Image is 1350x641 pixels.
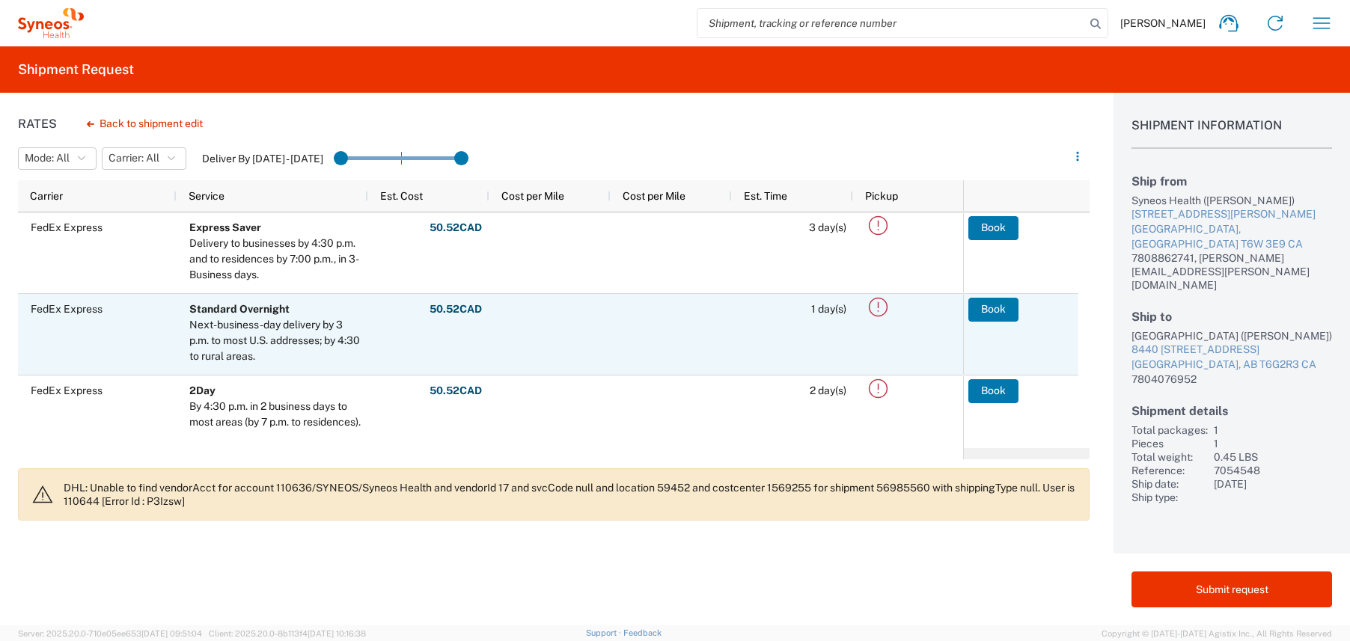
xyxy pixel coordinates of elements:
div: 7808862741, [PERSON_NAME][EMAIL_ADDRESS][PERSON_NAME][DOMAIN_NAME] [1131,251,1332,292]
div: 0.45 LBS [1214,450,1332,464]
h1: Shipment Information [1131,118,1332,149]
strong: 50.52 CAD [430,384,482,398]
input: Shipment, tracking or reference number [697,9,1085,37]
div: Total weight: [1131,450,1208,464]
span: FedEx Express [31,221,103,233]
label: Deliver By [DATE] - [DATE] [202,152,323,165]
div: Pieces [1131,437,1208,450]
button: 50.52CAD [429,216,483,240]
b: 2Day [189,384,216,396]
span: 1 day(s) [811,303,846,315]
span: Client: 2025.20.0-8b113f4 [209,629,366,638]
span: Carrier [30,190,63,202]
span: Server: 2025.20.0-710e05ee653 [18,629,202,638]
h2: Ship to [1131,310,1332,324]
div: Delivery to businesses by 4:30 p.m. and to residences by 7:00 p.m., in 3-Business days. [189,236,361,283]
div: [STREET_ADDRESS][PERSON_NAME] [1131,207,1332,222]
span: Carrier: All [109,151,159,165]
div: 1 [1214,423,1332,437]
div: Next-business-day delivery by 3 p.m. to most U.S. addresses; by 4:30 to rural areas. [189,317,361,364]
span: Cost per Mile [623,190,685,202]
span: Mode: All [25,151,70,165]
div: Syneos Health ([PERSON_NAME]) [1131,194,1332,207]
strong: 50.52 CAD [430,302,482,316]
a: 8440 [STREET_ADDRESS][GEOGRAPHIC_DATA], AB T6G2R3 CA [1131,343,1332,372]
span: Service [189,190,225,202]
div: 8440 [STREET_ADDRESS] [1131,343,1332,358]
span: FedEx Express [31,303,103,315]
strong: 50.52 CAD [430,221,482,235]
div: 7054548 [1214,464,1332,477]
button: Book [968,379,1018,403]
div: 7804076952 [1131,372,1332,386]
div: [GEOGRAPHIC_DATA] ([PERSON_NAME]) [1131,329,1332,343]
div: [GEOGRAPHIC_DATA], [GEOGRAPHIC_DATA] T6W 3E9 CA [1131,222,1332,251]
p: DHL: Unable to find vendorAcct for account 110636/SYNEOS/Syneos Health and vendorId 17 and svcCod... [64,481,1077,508]
button: Book [968,216,1018,240]
span: Copyright © [DATE]-[DATE] Agistix Inc., All Rights Reserved [1102,627,1332,640]
div: Total packages: [1131,423,1208,437]
span: 2 day(s) [810,384,846,396]
button: 50.52CAD [429,379,483,403]
b: Express Saver [189,221,261,233]
b: Standard Overnight [189,303,290,315]
h2: Shipment details [1131,404,1332,418]
h2: Ship from [1131,174,1332,188]
span: 3 day(s) [809,221,846,233]
div: Reference: [1131,464,1208,477]
h2: Shipment Request [18,61,134,79]
div: [DATE] [1214,477,1332,491]
span: Est. Cost [380,190,423,202]
button: Carrier: All [102,147,186,170]
span: [DATE] 09:51:04 [141,629,202,638]
div: Ship type: [1131,491,1208,504]
span: FedEx Express [31,384,103,396]
button: 50.52CAD [429,298,483,322]
button: Mode: All [18,147,97,170]
div: [GEOGRAPHIC_DATA], AB T6G2R3 CA [1131,358,1332,372]
button: Submit request [1131,571,1332,607]
h1: Rates [18,117,57,131]
a: Feedback [623,628,662,637]
div: Ship date: [1131,477,1208,491]
span: [PERSON_NAME] [1120,16,1206,30]
button: Book [968,298,1018,322]
span: Cost per Mile [501,190,564,202]
span: Est. Time [744,190,787,202]
span: [DATE] 10:16:38 [308,629,366,638]
span: Pickup [865,190,898,202]
a: Support [586,628,623,637]
a: [STREET_ADDRESS][PERSON_NAME][GEOGRAPHIC_DATA], [GEOGRAPHIC_DATA] T6W 3E9 CA [1131,207,1332,251]
button: Back to shipment edit [75,111,215,137]
div: By 4:30 p.m. in 2 business days to most areas (by 7 p.m. to residences). [189,399,361,430]
div: 1 [1214,437,1332,450]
